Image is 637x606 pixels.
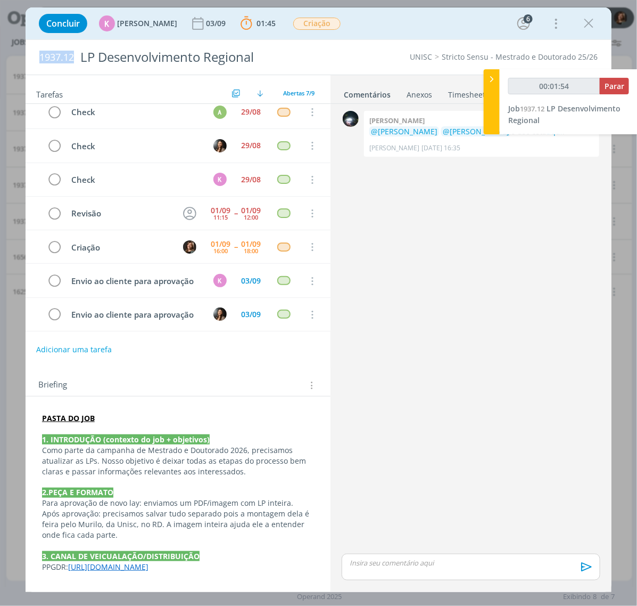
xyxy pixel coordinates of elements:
button: 6 [515,15,532,32]
div: 01/09 [211,240,230,248]
div: Check [67,106,203,119]
span: LP Desenvolvimento Regional [508,103,621,125]
span: 1937.12 [39,52,74,63]
p: PPGDR: [42,562,314,572]
div: Envio ao cliente para aprovação [67,308,203,321]
span: 1937.12 [520,104,544,114]
span: @[PERSON_NAME] [371,126,437,136]
span: [PERSON_NAME] [117,20,177,27]
button: Adicionar uma tarefa [36,340,112,359]
div: Anexos [407,90,432,100]
a: Timesheet [448,85,486,100]
img: G [343,111,359,127]
button: Concluir [39,14,87,33]
a: [URL][DOMAIN_NAME] [68,562,148,572]
span: -- [234,209,237,217]
span: Briefing [38,378,67,392]
span: Concluir [46,19,80,28]
button: A [212,104,228,120]
button: K[PERSON_NAME] [99,15,177,31]
strong: 3. CANAL DE VEICUALAÇÃO/DISTRIBUIÇÃO [42,551,200,561]
div: Envio ao cliente para aprovação [67,274,203,288]
div: 03/09 [206,20,228,27]
div: K [213,173,227,186]
div: K [213,274,227,287]
div: 18:00 [244,248,258,254]
span: @[PERSON_NAME] [443,126,509,136]
img: L [183,240,196,254]
button: K [212,172,228,188]
div: 11:15 [213,214,228,220]
img: B [213,139,227,152]
p: o doc está . [369,126,594,137]
a: Job1937.12LP Desenvolvimento Regional [508,103,621,125]
div: dialog [26,7,611,592]
img: B [213,308,227,321]
span: Como parte da campanha de Mestrado e Doutorado 2026, precisamos atualizar as LPs. Nosso objetivo ... [42,445,308,476]
span: Criação [293,18,341,30]
div: Check [67,140,203,153]
div: 16:00 [213,248,228,254]
span: Parar [605,81,624,91]
button: B [212,138,228,153]
div: 03/09 [241,311,261,318]
div: K [99,15,115,31]
b: [PERSON_NAME] [369,116,425,125]
p: Para aprovação de novo lay: enviamos um PDF/imagem com LP inteira. [42,498,314,508]
a: Stricto Sensu - Mestrado e Doutorado 25/26 [442,52,598,62]
div: Check [67,173,203,187]
a: UNISC [410,52,432,62]
div: 01/09 [211,207,230,214]
div: 01/09 [241,207,261,214]
button: Parar [600,78,629,94]
div: 12:00 [244,214,258,220]
button: B [212,306,228,322]
span: [DATE] 16:35 [421,143,460,153]
div: 29/08 [241,142,261,149]
a: Comentários [343,85,391,100]
div: LP Desenvolvimento Regional [76,44,361,70]
button: K [212,273,228,289]
div: 01/09 [241,240,261,248]
div: Criação [67,241,173,254]
button: Criação [293,17,341,30]
div: A [213,106,227,119]
span: Tarefas [36,87,63,100]
a: PASTA DO JOB [42,413,95,423]
div: 29/08 [241,176,261,183]
span: Abertas 7/9 [283,89,315,97]
button: L [181,239,197,255]
p: [PERSON_NAME] [369,143,419,153]
div: Revisão [67,207,173,220]
strong: 2.PEÇA E FORMATO [42,487,113,497]
p: Após aprovação: precisamos salvar tudo separado pois a montagem dela é feira pelo Murilo, da Unis... [42,508,314,540]
button: 01:45 [238,15,278,32]
span: -- [234,243,237,251]
div: 03/09 [241,277,261,285]
span: 01:45 [257,18,276,28]
div: 29/08 [241,108,261,116]
img: arrow-down.svg [257,90,263,96]
strong: 1. INTRODUÇÃO (contexto do job + objetivos) [42,434,210,445]
div: 6 [524,14,533,23]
